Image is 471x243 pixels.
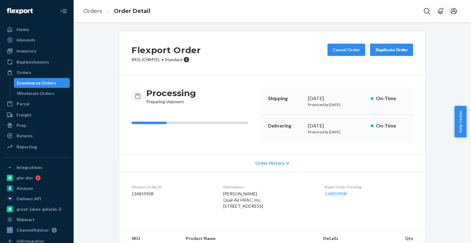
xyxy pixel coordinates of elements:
img: Flexport logo [7,8,33,14]
a: 134859908 [325,191,347,196]
div: [DATE] [308,122,366,129]
a: Inbounds [4,35,70,45]
h3: Processing [146,88,196,99]
button: Help Center [454,106,466,137]
a: Parcel [4,99,70,109]
dt: Buyer Order Tracking [325,184,413,190]
div: glw-dev [17,175,33,181]
p: Shipping [268,95,303,102]
a: Prep [4,120,70,130]
a: Returns [4,131,70,141]
p: # R1LJCNMYEL [132,57,201,63]
ol: breadcrumbs [78,2,155,20]
p: On-Time [376,95,406,102]
div: Ecommerce Orders [17,80,56,86]
span: Order History [255,160,284,166]
button: Open account menu [448,5,460,17]
a: Order Detail [114,8,150,14]
a: ChannelAdvisor [4,225,70,235]
a: Deliverr API [4,194,70,204]
iframe: Opens a widget where you can chat to one of our agents [432,225,465,240]
div: Walmart [17,217,35,223]
div: Deliverr API [17,196,41,202]
dt: Destination [223,184,315,190]
a: Ecommerce Orders [14,78,70,88]
a: Walmart [4,215,70,225]
div: Wholesale Orders [17,90,54,96]
div: Inbounds [17,37,35,43]
button: Close Navigation [58,5,70,17]
h2: Flexport Order [132,44,201,57]
span: [PERSON_NAME] Qual-Air HVAC, Inc. [STREET_ADDRESS] [223,191,263,209]
div: ChannelAdvisor [17,227,49,233]
button: Open Search Box [421,5,433,17]
a: Freight [4,110,70,120]
div: Inventory [17,48,36,54]
span: • [162,57,164,62]
div: Preparing shipment [146,88,196,105]
dd: 134859908 [132,191,213,197]
div: Reporting [17,144,37,150]
div: Orders [17,69,31,76]
a: great-lakes-gelatin-2 [4,204,70,214]
div: Amazon [17,185,33,191]
div: Returns [17,133,33,139]
div: Integrations [17,164,42,170]
a: Reporting [4,142,70,152]
div: Replenishments [17,59,49,65]
a: Amazon [4,183,70,193]
div: Duplicate Order [375,47,408,53]
a: Home [4,25,70,34]
p: Delivering [268,122,303,129]
a: Orders [83,8,102,14]
div: Freight [17,112,32,118]
a: glw-dev [4,173,70,183]
a: Inventory [4,46,70,56]
button: Duplicate Order [370,44,413,56]
div: Prep [17,122,26,128]
dt: Flexport Order ID [132,184,213,190]
button: Open notifications [434,5,446,17]
div: Home [17,26,29,33]
p: Promised by [DATE] [308,102,366,107]
button: Integrations [4,163,70,172]
button: Cancel Order [327,44,365,56]
div: Parcel [17,101,29,107]
div: [DATE] [308,95,366,102]
p: Promised by [DATE] [308,129,366,135]
a: Replenishments [4,57,70,67]
a: Orders [4,68,70,77]
span: Standard [165,57,182,62]
a: Wholesale Orders [14,88,70,98]
div: great-lakes-gelatin-2 [17,206,61,212]
p: On-Time [376,122,406,129]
